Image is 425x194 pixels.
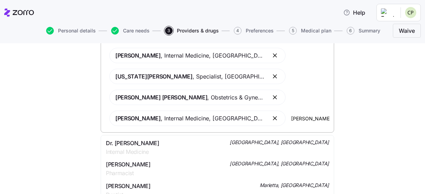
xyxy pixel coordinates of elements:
span: Care needs [123,28,150,33]
button: Personal details [46,27,96,35]
button: 5Medical plan [289,27,331,35]
button: Care needs [111,27,150,35]
span: Help [343,8,365,17]
span: Waive [399,27,415,35]
span: [PERSON_NAME] [PERSON_NAME] [115,94,207,101]
button: Help [338,6,371,20]
span: Marietta, [GEOGRAPHIC_DATA] [260,182,329,189]
span: [PERSON_NAME] [115,52,161,59]
span: , Internal Medicine , [GEOGRAPHIC_DATA], [GEOGRAPHIC_DATA] [115,114,266,123]
span: Dr. [PERSON_NAME] [106,139,159,148]
span: Internal Medicine [106,148,159,156]
span: [PERSON_NAME] [106,160,151,169]
span: 5 [289,27,297,35]
span: [GEOGRAPHIC_DATA], [GEOGRAPHIC_DATA] [230,160,329,167]
a: 3Providers & drugs [164,27,219,35]
span: Preferences [246,28,274,33]
span: 3 [165,27,173,35]
span: [PERSON_NAME] [106,182,151,191]
img: Employer logo [381,8,395,17]
img: edee490aa30503d67d9cfe6ae8cb88a3 [405,7,416,18]
button: 4Preferences [234,27,274,35]
button: 6Summary [347,27,380,35]
span: , Specialist , [GEOGRAPHIC_DATA], [GEOGRAPHIC_DATA] [115,72,266,81]
button: 3Providers & drugs [165,27,219,35]
a: Care needs [110,27,150,35]
span: 6 [347,27,354,35]
span: Personal details [58,28,96,33]
span: Summary [359,28,380,33]
span: Pharmacist [106,169,151,178]
span: , Internal Medicine , [GEOGRAPHIC_DATA], [GEOGRAPHIC_DATA] [115,51,266,60]
span: [PERSON_NAME] [115,115,161,122]
a: Personal details [45,27,96,35]
span: [US_STATE][PERSON_NAME] [115,73,193,80]
span: Providers & drugs [177,28,219,33]
span: Medical plan [301,28,331,33]
span: [GEOGRAPHIC_DATA], [GEOGRAPHIC_DATA] [230,139,329,146]
span: 4 [234,27,242,35]
button: Waive [393,24,421,38]
input: Search your doctors [291,114,330,122]
span: , Obstetrics & Gynecology , [GEOGRAPHIC_DATA], [GEOGRAPHIC_DATA] [115,93,266,102]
